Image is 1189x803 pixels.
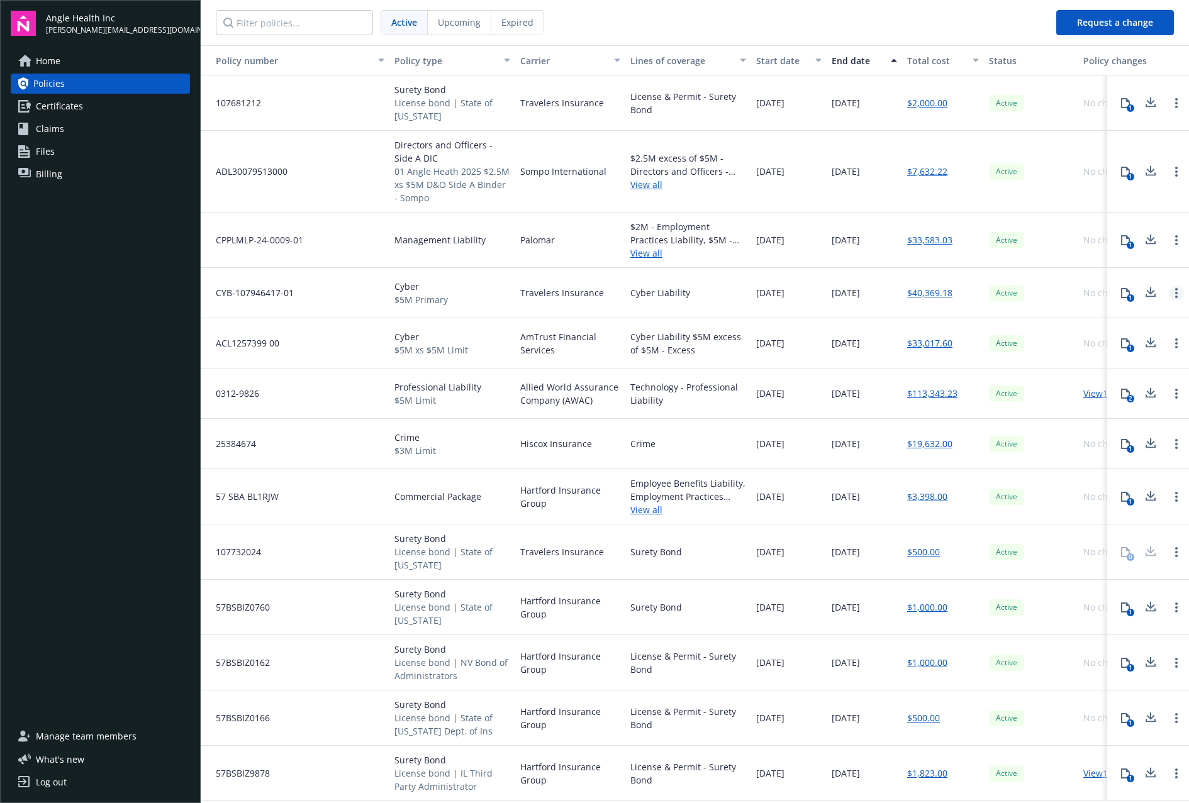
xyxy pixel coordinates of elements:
[1113,431,1138,457] button: 1
[11,51,190,71] a: Home
[394,753,510,767] span: Surety Bond
[394,280,448,293] span: Cyber
[756,545,784,558] span: [DATE]
[907,286,952,299] a: $40,369.18
[756,54,808,67] div: Start date
[625,45,751,75] button: Lines of coverage
[994,388,1019,399] span: Active
[394,233,486,246] span: Management Liability
[36,51,60,71] span: Home
[994,438,1019,450] span: Active
[832,336,860,350] span: [DATE]
[1113,331,1138,356] button: 1
[907,387,957,400] a: $113,343.23
[206,165,287,178] span: ADL30079513000
[994,657,1019,668] span: Active
[11,726,190,746] a: Manage team members
[1113,761,1138,786] button: 1
[907,233,952,246] a: $33,583.03
[36,164,62,184] span: Billing
[907,165,947,178] a: $7,632.22
[1083,336,1133,350] div: No changes
[630,760,746,787] div: License & Permit - Surety Bond
[907,601,947,614] a: $1,000.00
[1169,711,1184,726] a: Open options
[1083,656,1133,669] div: No changes
[520,54,606,67] div: Carrier
[206,336,279,350] span: ACL1257399 00
[1083,711,1133,724] div: No changes
[1083,545,1133,558] div: No changes
[832,437,860,450] span: [DATE]
[630,380,746,407] div: Technology - Professional Liability
[520,437,592,450] span: Hiscox Insurance
[1083,233,1133,246] div: No changes
[832,711,860,724] span: [DATE]
[520,594,620,621] span: Hartford Insurance Group
[36,753,84,766] span: What ' s new
[756,233,784,246] span: [DATE]
[630,246,746,260] a: View all
[1127,719,1134,727] div: 1
[1127,241,1134,249] div: 1
[1169,600,1184,615] a: Open options
[630,503,746,516] a: View all
[1169,386,1184,401] a: Open options
[394,545,510,572] span: License bond | State of [US_STATE]
[394,165,510,204] span: 01 Angle Heath 2025 $2.5M xs $5M D&O Side A Binder - Sompo
[1127,173,1134,180] div: 1
[1113,280,1138,306] button: 1
[1127,498,1134,506] div: 1
[630,705,746,731] div: License & Permit - Surety Bond
[1127,395,1134,402] div: 2
[994,235,1019,246] span: Active
[994,602,1019,613] span: Active
[832,656,860,669] span: [DATE]
[1127,664,1134,672] div: 1
[11,119,190,139] a: Claims
[756,437,784,450] span: [DATE]
[1113,650,1138,675] button: 1
[1083,286,1133,299] div: No changes
[394,698,510,711] span: Surety Bond
[394,444,436,457] span: $3M Limit
[907,711,940,724] a: $500.00
[1113,595,1138,620] button: 1
[630,178,746,191] a: View all
[994,166,1019,177] span: Active
[206,54,371,67] div: Policy number
[832,387,860,400] span: [DATE]
[1127,294,1134,302] div: 1
[36,96,83,116] span: Certificates
[394,767,510,793] span: License bond | IL Third Party Administrator
[11,753,104,766] button: What's new
[1113,228,1138,253] button: 1
[1169,96,1184,111] a: Open options
[832,767,860,780] span: [DATE]
[1169,164,1184,179] a: Open options
[394,711,510,738] span: License bond | State of [US_STATE] Dept. of Ins
[11,96,190,116] a: Certificates
[394,490,481,503] span: Commercial Package
[756,165,784,178] span: [DATE]
[756,490,784,503] span: [DATE]
[832,96,860,109] span: [DATE]
[520,286,604,299] span: Travelers Insurance
[832,601,860,614] span: [DATE]
[832,490,860,503] span: [DATE]
[394,343,468,357] span: $5M xs $5M Limit
[1127,445,1134,453] div: 1
[827,45,902,75] button: End date
[389,45,515,75] button: Policy type
[520,330,620,357] span: AmTrust Financial Services
[630,601,682,614] div: Surety Bond
[756,656,784,669] span: [DATE]
[394,656,510,682] span: License bond | NV Bond of Administrators
[1056,10,1174,35] button: Request a change
[1113,484,1138,509] button: 1
[520,650,620,676] span: Hartford Insurance Group
[206,711,270,724] span: 57BSBIZ0166
[206,387,259,400] span: 0312-9826
[907,96,947,109] a: $2,000.00
[1083,96,1133,109] div: No changes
